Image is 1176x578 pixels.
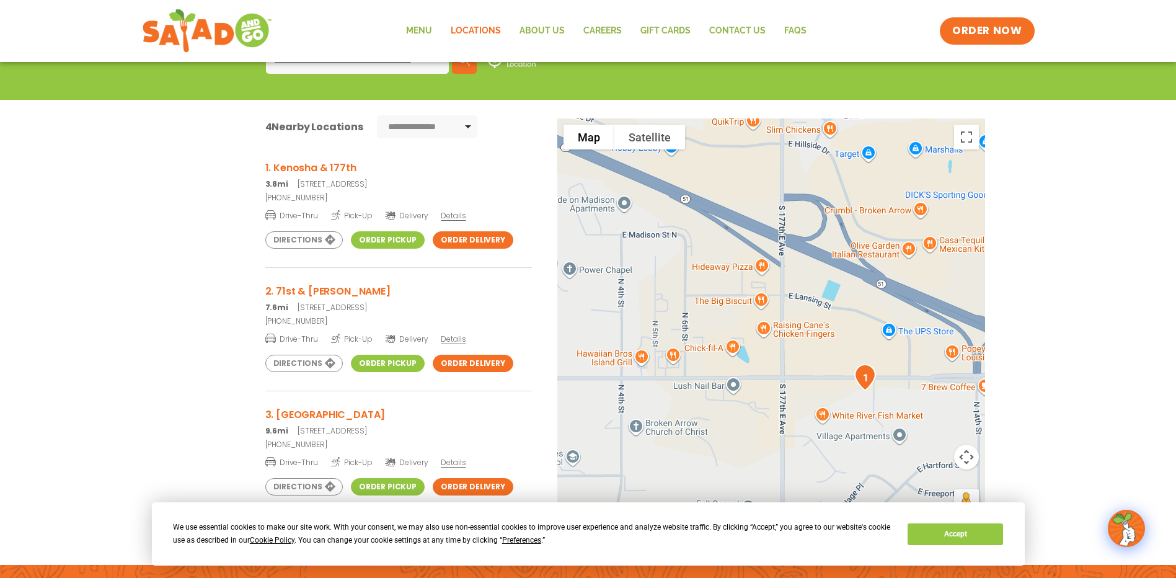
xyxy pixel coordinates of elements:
[265,119,363,135] div: Nearby Locations
[631,17,700,45] a: GIFT CARDS
[152,502,1025,566] div: Cookie Consent Prompt
[433,478,513,496] a: Order Delivery
[265,478,343,496] a: Directions
[385,210,428,221] span: Delivery
[265,355,343,372] a: Directions
[351,478,425,496] a: Order Pickup
[441,210,466,221] span: Details
[574,17,631,45] a: Careers
[433,355,513,372] a: Order Delivery
[265,456,318,468] span: Drive-Thru
[265,329,532,345] a: Drive-Thru Pick-Up Delivery Details
[351,231,425,249] a: Order Pickup
[502,536,541,545] span: Preferences
[265,206,532,221] a: Drive-Thru Pick-Up Delivery Details
[265,160,532,176] h3: 1. Kenosha & 177th
[849,359,881,396] div: 1
[564,125,614,149] button: Show street map
[775,17,816,45] a: FAQs
[331,332,373,345] span: Pick-Up
[250,536,294,545] span: Cookie Policy
[265,209,318,221] span: Drive-Thru
[173,521,893,547] div: We use essential cookies to make our site work. With your consent, we may also use non-essential ...
[265,302,288,313] strong: 7.6mi
[265,439,532,450] a: [PHONE_NUMBER]
[265,192,532,203] a: [PHONE_NUMBER]
[265,332,318,345] span: Drive-Thru
[351,355,425,372] a: Order Pickup
[952,24,1022,38] span: ORDER NOW
[954,445,979,469] button: Map camera controls
[265,407,532,437] a: 3. [GEOGRAPHIC_DATA] 9.6mi[STREET_ADDRESS]
[397,17,441,45] a: Menu
[265,179,532,190] p: [STREET_ADDRESS]
[265,283,532,299] h3: 2. 71st & [PERSON_NAME]
[940,17,1034,45] a: ORDER NOW
[265,302,532,313] p: [STREET_ADDRESS]
[385,334,428,345] span: Delivery
[441,334,466,344] span: Details
[908,523,1003,545] button: Accept
[265,407,532,422] h3: 3. [GEOGRAPHIC_DATA]
[954,125,979,149] button: Toggle fullscreen view
[331,209,373,221] span: Pick-Up
[433,231,513,249] a: Order Delivery
[265,231,343,249] a: Directions
[265,316,532,327] a: [PHONE_NUMBER]
[265,283,532,313] a: 2. 71st & [PERSON_NAME] 7.6mi[STREET_ADDRESS]
[265,160,532,190] a: 1. Kenosha & 177th 3.8mi[STREET_ADDRESS]
[265,453,532,468] a: Drive-Thru Pick-Up Delivery Details
[441,17,510,45] a: Locations
[397,17,816,45] nav: Menu
[510,17,574,45] a: About Us
[1109,511,1144,546] img: wpChatIcon
[331,456,373,468] span: Pick-Up
[441,457,466,468] span: Details
[265,179,288,189] strong: 3.8mi
[385,457,428,468] span: Delivery
[614,125,685,149] button: Show satellite imagery
[700,17,775,45] a: Contact Us
[142,6,273,56] img: new-SAG-logo-768×292
[265,120,272,134] span: 4
[265,425,532,437] p: [STREET_ADDRESS]
[265,425,288,436] strong: 9.6mi
[954,489,979,514] button: Drag Pegman onto the map to open Street View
